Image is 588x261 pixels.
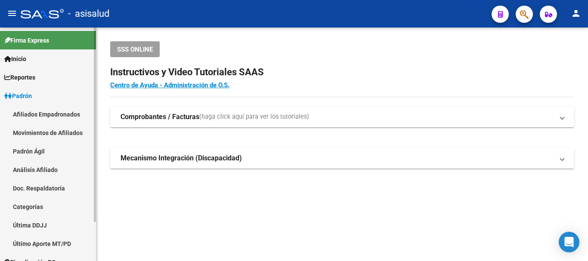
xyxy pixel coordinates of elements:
span: SSS ONLINE [117,46,153,53]
span: Firma Express [4,36,49,45]
span: - asisalud [68,4,109,23]
mat-expansion-panel-header: Comprobantes / Facturas(haga click aquí para ver los tutoriales) [110,107,574,127]
span: (haga click aquí para ver los tutoriales) [199,112,309,122]
mat-expansion-panel-header: Mecanismo Integración (Discapacidad) [110,148,574,169]
button: SSS ONLINE [110,41,160,57]
mat-icon: menu [7,8,17,18]
strong: Mecanismo Integración (Discapacidad) [121,154,242,163]
strong: Comprobantes / Facturas [121,112,199,122]
div: Open Intercom Messenger [559,232,579,252]
span: Inicio [4,54,26,64]
h2: Instructivos y Video Tutoriales SAAS [110,64,574,80]
a: Centro de Ayuda - Administración de O.S. [110,81,229,89]
mat-icon: person [571,8,581,18]
span: Padrón [4,91,32,101]
span: Reportes [4,73,35,82]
